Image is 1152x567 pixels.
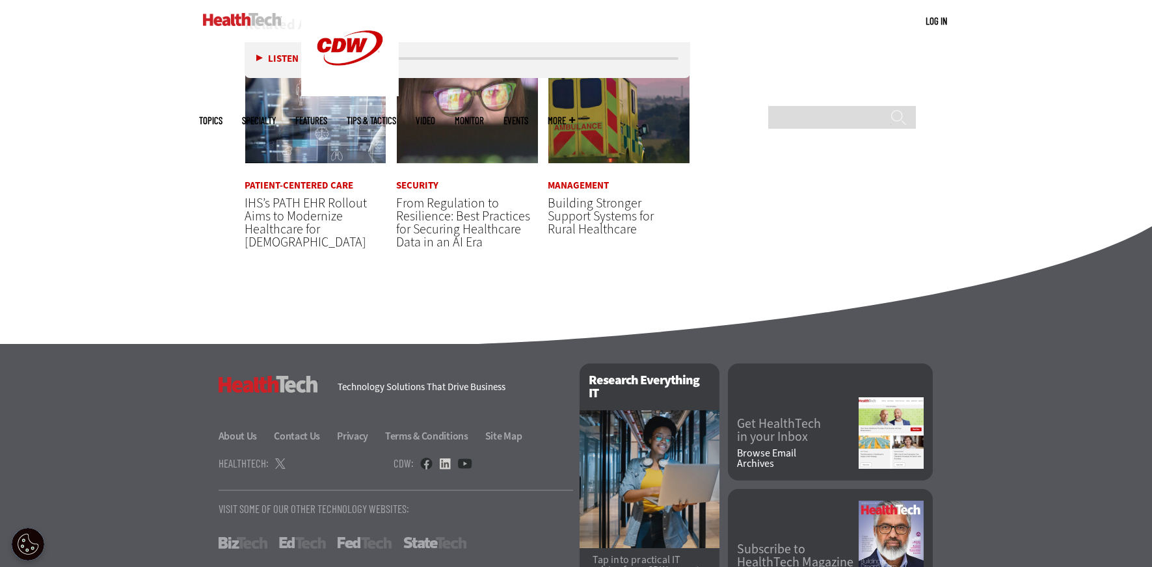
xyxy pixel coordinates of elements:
[737,448,859,469] a: Browse EmailArchives
[301,86,399,99] a: CDW
[548,57,690,164] img: ambulance driving down country road at sunset
[385,429,483,443] a: Terms & Conditions
[338,382,563,392] h4: Technology Solutions That Drive Business
[219,537,267,549] a: BizTech
[337,429,383,443] a: Privacy
[737,417,859,443] a: Get HealthTechin your Inbox
[396,194,530,251] a: From Regulation to Resilience: Best Practices for Securing Healthcare Data in an AI Era
[279,537,326,549] a: EdTech
[219,376,318,393] h3: HealthTech
[245,194,367,251] a: IHS’s PATH EHR Rollout Aims to Modernize Healthcare for [DEMOGRAPHIC_DATA]
[242,116,276,125] span: Specialty
[12,528,44,560] div: Cookie Settings
[203,13,282,26] img: Home
[416,116,435,125] a: Video
[347,116,396,125] a: Tips & Tactics
[274,429,335,443] a: Contact Us
[548,194,654,238] a: Building Stronger Support Systems for Rural Healthcare
[394,458,414,469] h4: CDW:
[455,116,484,125] a: MonITor
[926,15,947,27] a: Log in
[245,181,353,191] a: Patient-Centered Care
[403,537,466,549] a: StateTech
[219,429,273,443] a: About Us
[199,116,222,125] span: Topics
[859,397,924,469] img: newsletter screenshot
[926,14,947,28] div: User menu
[338,537,392,549] a: FedTech
[396,181,438,191] a: Security
[548,116,575,125] span: More
[219,458,269,469] h4: HealthTech:
[219,503,573,514] p: Visit Some Of Our Other Technology Websites:
[503,116,528,125] a: Events
[548,181,609,191] a: Management
[580,363,719,410] h2: Research Everything IT
[485,429,522,443] a: Site Map
[12,528,44,560] button: Open Preferences
[295,116,327,125] a: Features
